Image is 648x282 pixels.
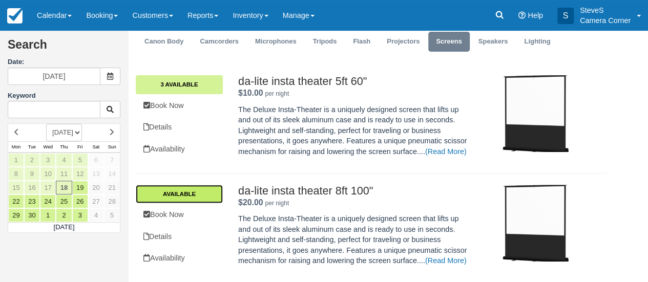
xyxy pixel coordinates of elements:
[425,256,467,265] a: (Read More)
[56,153,72,167] a: 4
[528,11,543,19] span: Help
[8,208,24,222] a: 29
[88,141,104,153] th: Sat
[136,248,223,269] a: Availability
[8,153,24,167] a: 1
[485,185,588,262] img: M76-1
[192,32,246,52] a: Camcorders
[137,32,191,52] a: Canon Body
[518,12,526,19] i: Help
[238,185,471,197] h2: da-lite insta theater 8ft 100"
[136,226,223,247] a: Details
[88,194,104,208] a: 27
[136,204,223,225] a: Book Now
[56,141,72,153] th: Thu
[24,167,40,181] a: 9
[8,194,24,208] a: 22
[56,208,72,222] a: 2
[40,181,56,194] a: 17
[88,167,104,181] a: 13
[72,167,88,181] a: 12
[238,198,263,207] strong: Price: $20
[56,194,72,208] a: 25
[136,95,223,116] a: Book Now
[72,208,88,222] a: 3
[40,208,56,222] a: 1
[238,104,471,157] p: The Deluxe Insta-Theater is a uniquely designed screen that lifts up and out of its sleek aluminu...
[104,194,120,208] a: 28
[72,141,88,153] th: Fri
[8,222,120,232] td: [DATE]
[238,198,263,207] span: $20.00
[40,141,56,153] th: Wed
[238,213,471,266] p: The Deluxe Insta-Theater is a uniquely designed screen that lifts up and out of its sleek aluminu...
[305,32,344,52] a: Tripods
[485,75,588,152] img: M79-1
[24,181,40,194] a: 16
[379,32,427,52] a: Projectors
[56,167,72,181] a: 11
[72,153,88,167] a: 5
[24,194,40,208] a: 23
[104,153,120,167] a: 7
[247,32,304,52] a: Microphones
[72,194,88,208] a: 26
[104,167,120,181] a: 14
[40,194,56,208] a: 24
[580,5,631,15] p: SteveS
[100,101,120,118] button: Keyword Search
[8,38,120,57] h2: Search
[88,181,104,194] a: 20
[136,117,223,138] a: Details
[56,181,72,194] a: 18
[8,181,24,194] a: 15
[104,141,120,153] th: Sun
[72,181,88,194] a: 19
[238,75,471,88] h2: da-lite insta theater 5ft 60"
[24,153,40,167] a: 2
[88,153,104,167] a: 6
[265,90,289,97] em: per night
[136,75,223,94] a: 3 Available
[580,15,631,26] p: Camera Corner
[238,89,263,97] span: $10.00
[471,32,516,52] a: Speakers
[8,57,120,67] label: Date:
[557,8,574,24] div: S
[104,208,120,222] a: 5
[428,32,469,52] a: Screens
[40,167,56,181] a: 10
[516,32,558,52] a: Lighting
[345,32,378,52] a: Flash
[8,141,24,153] th: Mon
[24,141,40,153] th: Tue
[7,8,23,24] img: checkfront-main-nav-mini-logo.png
[8,167,24,181] a: 8
[136,139,223,160] a: Availability
[238,89,263,97] strong: Price: $10
[88,208,104,222] a: 4
[425,147,467,156] a: (Read More)
[24,208,40,222] a: 30
[136,185,223,203] a: Available
[8,92,36,99] label: Keyword
[40,153,56,167] a: 3
[104,181,120,194] a: 21
[265,200,289,207] em: per night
